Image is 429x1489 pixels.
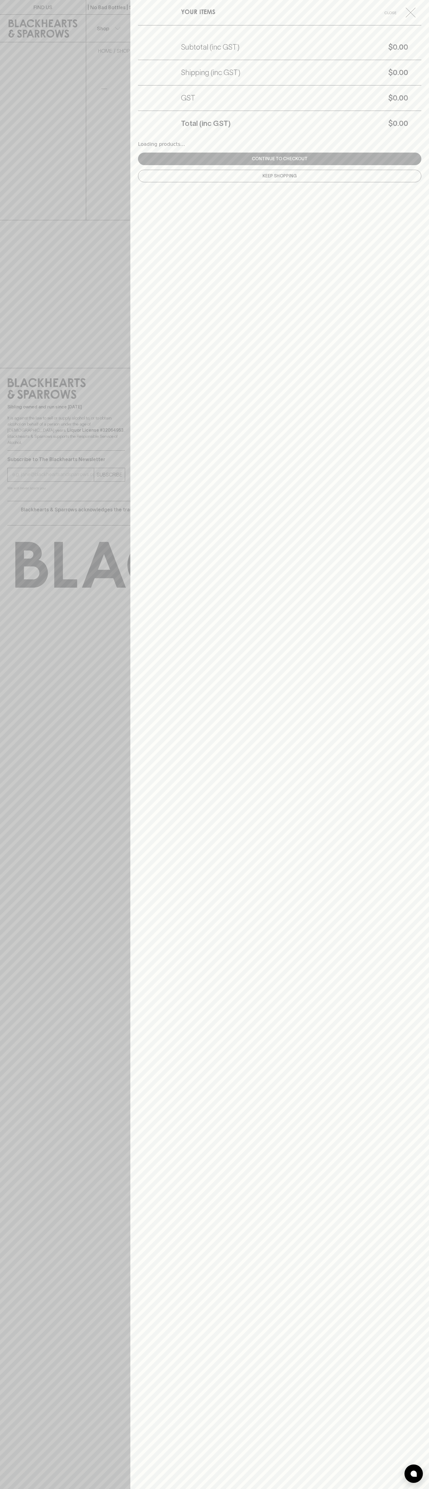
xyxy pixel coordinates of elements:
h5: $0.00 [240,68,408,78]
span: Close [378,9,403,16]
h5: Shipping (inc GST) [181,68,240,78]
h6: YOUR ITEMS [181,8,215,17]
h5: $0.00 [231,119,408,128]
div: Loading products... [138,141,421,148]
h5: Subtotal (inc GST) [181,42,239,52]
h5: $0.00 [195,93,408,103]
button: Keep Shopping [138,170,421,182]
img: bubble-icon [411,1471,417,1477]
h5: GST [181,93,195,103]
h5: Total (inc GST) [181,119,231,128]
button: Close [378,8,420,17]
h5: $0.00 [239,42,408,52]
